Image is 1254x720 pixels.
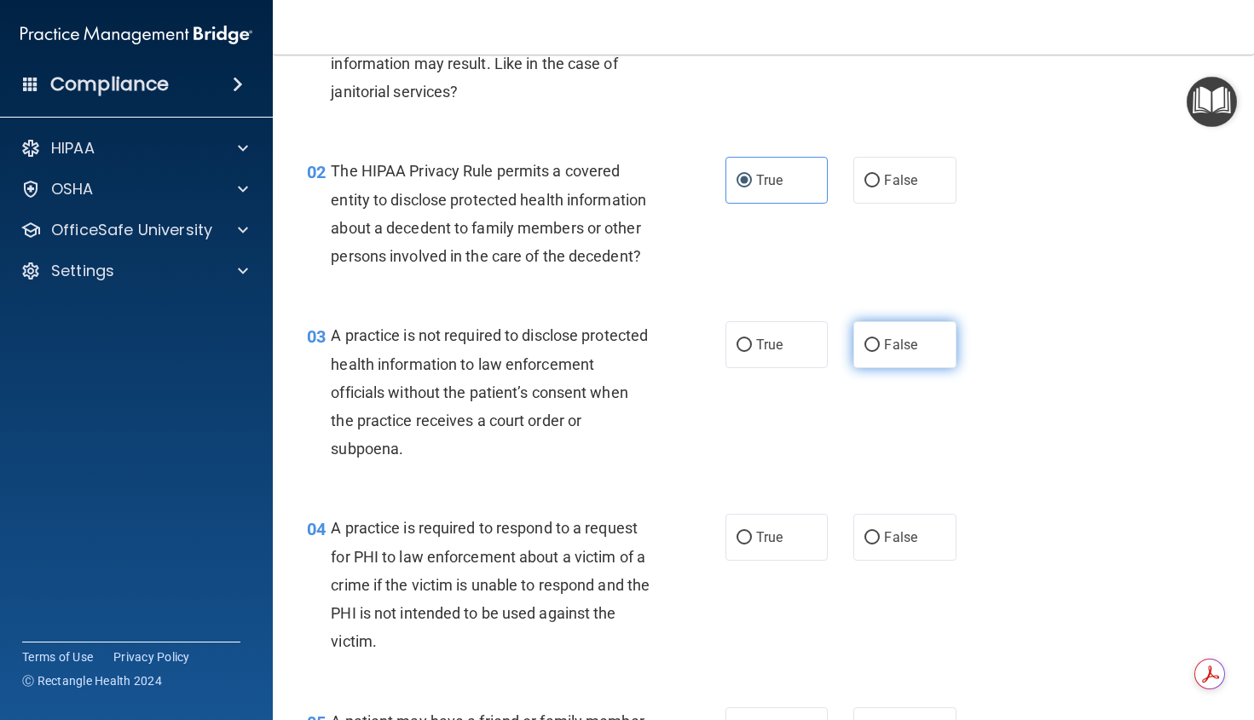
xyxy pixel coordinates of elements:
[20,138,248,158] a: HIPAA
[864,175,880,187] input: False
[331,519,650,650] span: A practice is required to respond to a request for PHI to law enforcement about a victim of a cri...
[20,18,252,52] img: PMB logo
[864,339,880,352] input: False
[307,519,326,539] span: 04
[1187,77,1237,127] button: Open Resource Center
[22,672,162,689] span: Ⓒ Rectangle Health 2024
[331,326,648,458] span: A practice is not required to disclose protected health information to law enforcement officials ...
[884,172,917,188] span: False
[20,261,248,281] a: Settings
[307,162,326,182] span: 02
[51,179,94,199] p: OSHA
[331,162,646,265] span: The HIPAA Privacy Rule permits a covered entity to disclose protected health information about a ...
[51,138,95,158] p: HIPAA
[756,172,783,188] span: True
[884,529,917,545] span: False
[737,532,752,544] input: True
[22,648,93,665] a: Terms of Use
[51,261,114,281] p: Settings
[20,220,248,240] a: OfficeSafe University
[737,175,752,187] input: True
[113,648,190,665] a: Privacy Policy
[737,339,752,352] input: True
[756,337,783,353] span: True
[20,179,248,199] a: OSHA
[756,529,783,545] span: True
[864,532,880,544] input: False
[51,220,212,240] p: OfficeSafe University
[1169,602,1234,667] iframe: Drift Widget Chat Controller
[884,337,917,353] span: False
[307,326,326,347] span: 03
[50,72,169,96] h4: Compliance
